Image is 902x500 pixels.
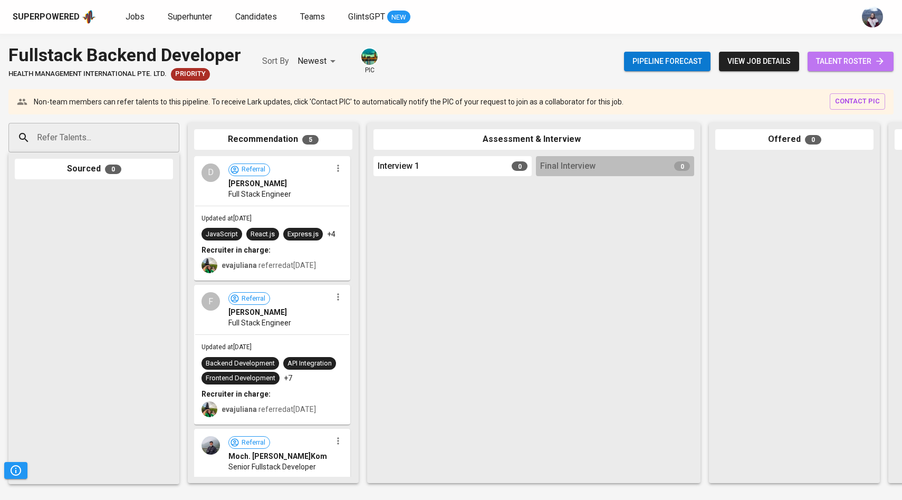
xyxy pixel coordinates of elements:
[235,11,279,24] a: Candidates
[387,12,410,23] span: NEW
[15,159,173,179] div: Sourced
[228,307,287,318] span: [PERSON_NAME]
[13,11,80,23] div: Superpowered
[201,246,271,254] b: Recruiter in charge:
[82,9,96,25] img: app logo
[287,359,332,369] div: API Integration
[201,390,271,398] b: Recruiter in charge:
[348,12,385,22] span: GlintsGPT
[206,229,238,239] div: JavaScript
[105,165,121,174] span: 0
[126,12,145,22] span: Jobs
[632,55,702,68] span: Pipeline forecast
[201,401,217,417] img: eva@glints.com
[674,161,690,171] span: 0
[348,11,410,24] a: GlintsGPT NEW
[8,69,167,79] span: HEALTH MANAGEMENT INTERNATIONAL PTE. LTD.
[168,12,212,22] span: Superhunter
[360,47,379,75] div: pic
[171,69,210,79] span: Priority
[201,257,217,273] img: eva@glints.com
[816,55,885,68] span: talent roster
[808,52,894,71] a: talent roster
[228,318,291,328] span: Full Stack Engineer
[237,438,270,448] span: Referral
[201,292,220,311] div: F
[805,135,821,145] span: 0
[34,97,623,107] p: Non-team members can refer talents to this pipeline. To receive Lark updates, click 'Contact PIC'...
[727,55,791,68] span: view job details
[206,359,275,369] div: Backend Development
[251,229,275,239] div: React.js
[194,129,352,150] div: Recommendation
[4,462,27,479] button: Pipeline Triggers
[835,95,880,108] span: contact pic
[327,229,335,239] p: +4
[201,215,252,222] span: Updated at [DATE]
[222,405,316,414] span: referred at [DATE]
[361,49,378,65] img: a5d44b89-0c59-4c54-99d0-a63b29d42bd3.jpg
[298,52,339,71] div: Newest
[222,405,257,414] b: evajuliana
[298,55,327,68] p: Newest
[512,161,527,171] span: 0
[228,451,327,461] span: Moch. [PERSON_NAME]Kom
[287,229,319,239] div: Express.js
[222,261,316,270] span: referred at [DATE]
[830,93,885,110] button: contact pic
[201,164,220,182] div: D
[171,68,210,81] div: New Job received from Demand Team
[373,129,694,150] div: Assessment & Interview
[262,55,289,68] p: Sort By
[201,436,220,455] img: gm_kykqg6l7id2eggfslna35w9qs7aob.jpeg
[719,52,799,71] button: view job details
[624,52,711,71] button: Pipeline forecast
[302,135,319,145] span: 5
[201,343,252,351] span: Updated at [DATE]
[237,165,270,175] span: Referral
[206,373,275,383] div: Frontend Development
[378,160,419,172] span: Interview 1
[300,12,325,22] span: Teams
[126,11,147,24] a: Jobs
[300,11,327,24] a: Teams
[715,129,874,150] div: Offered
[284,373,292,383] p: +7
[174,137,176,139] button: Open
[228,178,287,189] span: [PERSON_NAME]
[8,42,241,68] div: Fullstack Backend Developer
[235,12,277,22] span: Candidates
[862,6,883,27] img: christine.raharja@glints.com
[237,294,270,304] span: Referral
[228,461,316,472] span: Senior Fullstack Developer
[13,9,96,25] a: Superpoweredapp logo
[168,11,214,24] a: Superhunter
[222,261,257,270] b: evajuliana
[540,160,596,172] span: Final Interview
[228,189,291,199] span: Full Stack Engineer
